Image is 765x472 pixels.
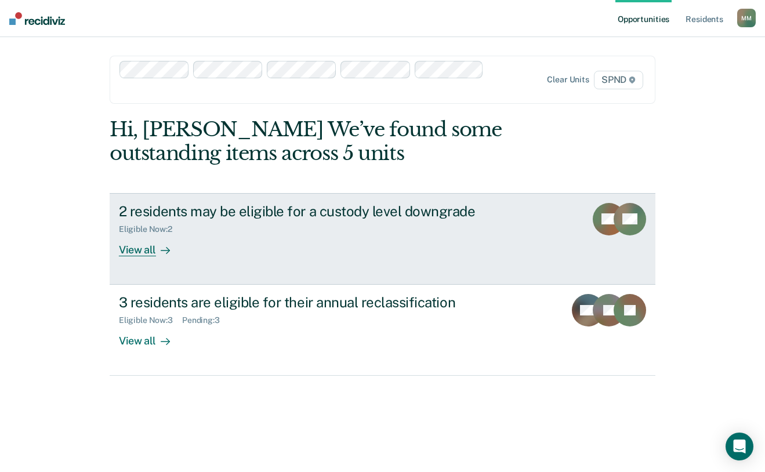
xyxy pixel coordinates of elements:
[119,325,184,348] div: View all
[119,224,182,234] div: Eligible Now : 2
[119,315,182,325] div: Eligible Now : 3
[737,9,756,27] div: M M
[110,285,655,376] a: 3 residents are eligible for their annual reclassificationEligible Now:3Pending:3View all
[182,315,229,325] div: Pending : 3
[119,294,526,311] div: 3 residents are eligible for their annual reclassification
[110,118,546,165] div: Hi, [PERSON_NAME] We’ve found some outstanding items across 5 units
[119,234,184,256] div: View all
[737,9,756,27] button: MM
[547,75,589,85] div: Clear units
[110,193,655,285] a: 2 residents may be eligible for a custody level downgradeEligible Now:2View all
[726,433,753,460] div: Open Intercom Messenger
[594,71,643,89] span: SPND
[9,12,65,25] img: Recidiviz
[119,203,526,220] div: 2 residents may be eligible for a custody level downgrade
